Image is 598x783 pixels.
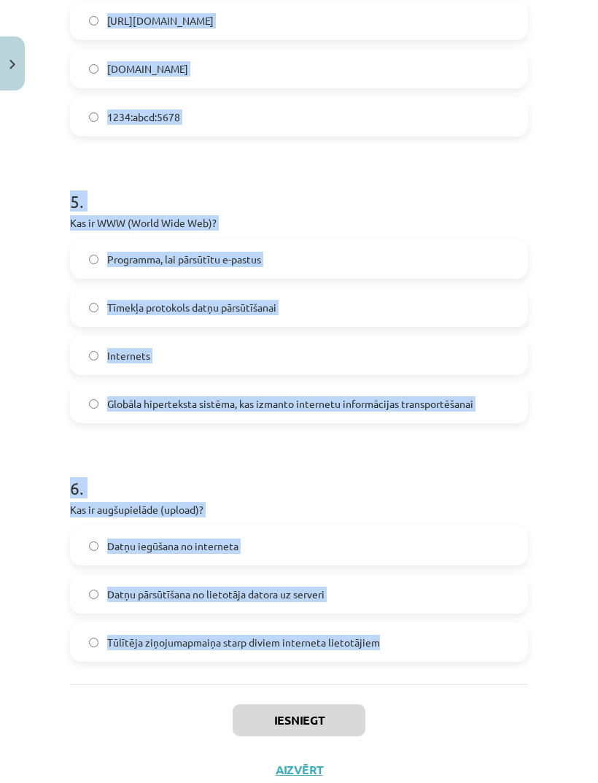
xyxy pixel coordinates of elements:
button: Aizvērt [271,763,327,777]
input: [DOMAIN_NAME] [89,64,98,74]
p: Kas ir WWW (World Wide Web)? [70,215,528,231]
h1: 6 . [70,452,528,498]
input: 1234:abcd:5678 [89,112,98,122]
input: Datņu iegūšana no interneta [89,541,98,551]
span: [DOMAIN_NAME] [107,61,188,77]
img: icon-close-lesson-0947bae3869378f0d4975bcd49f059093ad1ed9edebbc8119c70593378902aed.svg [9,60,15,69]
button: Iesniegt [233,704,365,736]
span: Datņu pārsūtīšana no lietotāja datora uz serveri [107,587,325,602]
span: Tūlītēja ziņojumapmaiņa starp diviem interneta lietotājiem [107,635,380,650]
span: [URL][DOMAIN_NAME] [107,13,214,28]
p: Kas ir augšupielāde (upload)? [70,502,528,517]
h1: 5 . [70,166,528,211]
span: Globāla hiperteksta sistēma, kas izmanto internetu informācijas transportēšanai [107,396,473,412]
span: Datņu iegūšana no interneta [107,539,238,554]
input: Globāla hiperteksta sistēma, kas izmanto internetu informācijas transportēšanai [89,399,98,409]
span: Programma, lai pārsūtītu e-pastus [107,252,261,267]
input: Datņu pārsūtīšana no lietotāja datora uz serveri [89,590,98,599]
span: Tīmekļa protokols datņu pārsūtīšanai [107,300,276,315]
input: Tīmekļa protokols datņu pārsūtīšanai [89,303,98,312]
input: Internets [89,351,98,360]
span: Internets [107,348,150,363]
input: Tūlītēja ziņojumapmaiņa starp diviem interneta lietotājiem [89,638,98,647]
span: 1234:abcd:5678 [107,109,180,125]
input: [URL][DOMAIN_NAME] [89,16,98,26]
input: Programma, lai pārsūtītu e-pastus [89,255,98,264]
